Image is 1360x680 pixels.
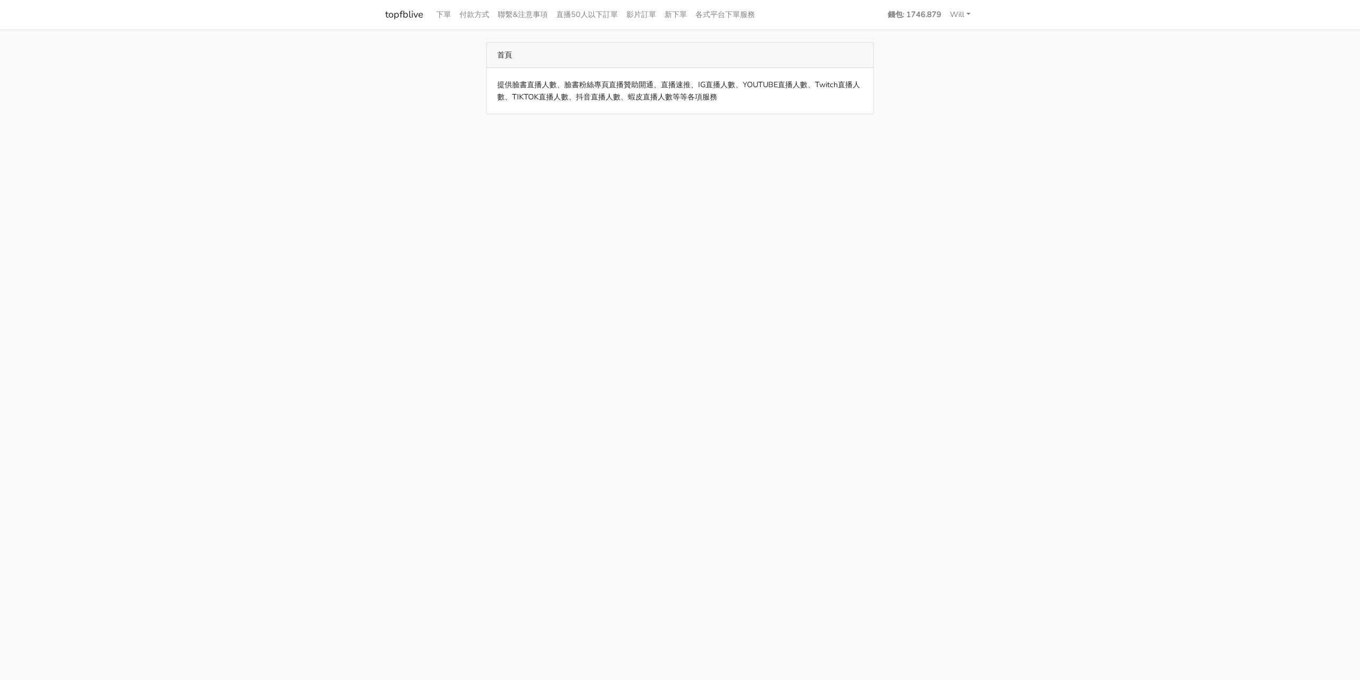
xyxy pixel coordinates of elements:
[455,4,494,25] a: 付款方式
[946,4,975,25] a: Will
[622,4,660,25] a: 影片訂單
[660,4,691,25] a: 新下單
[552,4,622,25] a: 直播50人以下訂單
[385,4,423,25] a: topfblive
[487,43,873,68] div: 首頁
[883,4,946,25] a: 錢包: 1746.879
[494,4,552,25] a: 聯繫&注意事項
[691,4,759,25] a: 各式平台下單服務
[432,4,455,25] a: 下單
[888,9,941,20] strong: 錢包: 1746.879
[487,68,873,114] div: 提供臉書直播人數、臉書粉絲專頁直播贊助開通、直播速推、IG直播人數、YOUTUBE直播人數、Twitch直播人數、TIKTOK直播人數、抖音直播人數、蝦皮直播人數等等各項服務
